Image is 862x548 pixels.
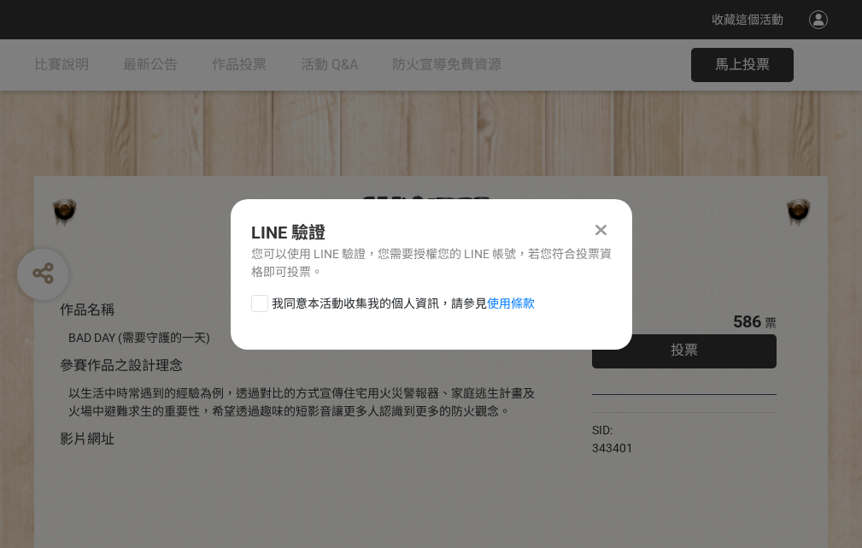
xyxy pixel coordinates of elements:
span: 防火宣導免費資源 [392,56,501,73]
a: 作品投票 [212,39,267,91]
span: 參賽作品之設計理念 [60,357,183,374]
button: 馬上投票 [691,48,794,82]
div: LINE 驗證 [251,220,612,245]
span: 最新公告 [123,56,178,73]
div: BAD DAY (需要守護的一天) [68,329,541,347]
span: 收藏這個活動 [712,13,783,27]
a: 最新公告 [123,39,178,91]
span: 我同意本活動收集我的個人資訊，請參見 [272,295,535,313]
div: 以生活中時常遇到的經驗為例，透過對比的方式宣傳住宅用火災警報器、家庭逃生計畫及火場中避難求生的重要性，希望透過趣味的短影音讓更多人認識到更多的防火觀念。 [68,385,541,421]
a: 使用條款 [487,297,535,310]
div: 您可以使用 LINE 驗證，您需要授權您的 LINE 帳號，若您符合投票資格即可投票。 [251,245,612,281]
span: 作品投票 [212,56,267,73]
span: 票 [765,316,777,330]
a: 活動 Q&A [301,39,358,91]
span: 投票 [671,342,698,358]
a: 防火宣導免費資源 [392,39,501,91]
span: 馬上投票 [715,56,770,73]
span: 影片網址 [60,431,114,447]
span: 586 [733,311,761,332]
span: 比賽說明 [34,56,89,73]
iframe: Facebook Share [637,421,723,439]
span: 活動 Q&A [301,56,358,73]
span: SID: 343401 [592,423,633,455]
a: 比賽說明 [34,39,89,91]
span: 作品名稱 [60,302,114,318]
